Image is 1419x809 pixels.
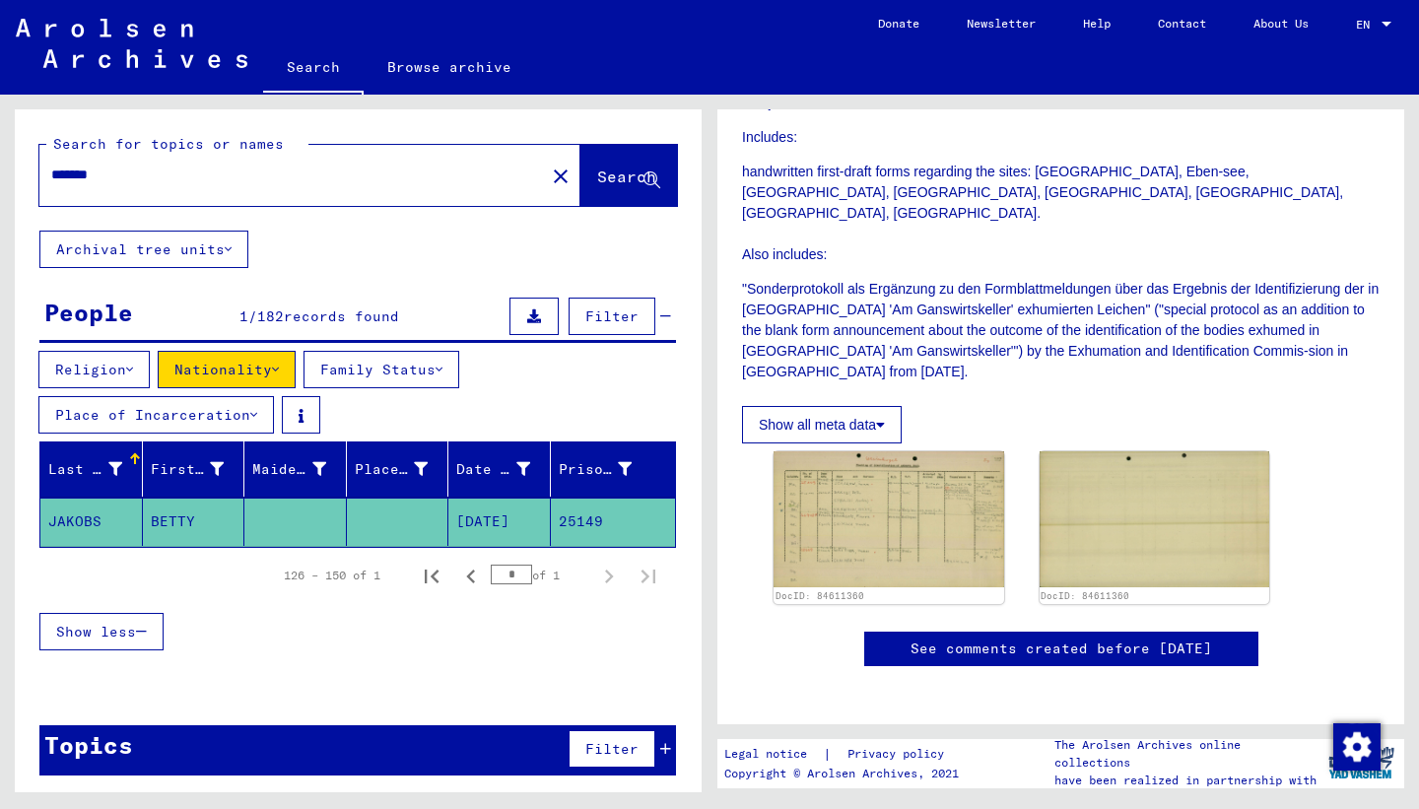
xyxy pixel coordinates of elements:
[48,453,147,485] div: Last Name
[724,765,968,782] p: Copyright © Arolsen Archives, 2021
[263,43,364,95] a: Search
[38,396,274,434] button: Place of Incarceration
[541,156,580,195] button: Clear
[252,459,326,480] div: Maiden Name
[44,727,133,763] div: Topics
[911,639,1212,659] a: See comments created before [DATE]
[284,307,399,325] span: records found
[39,231,248,268] button: Archival tree units
[39,613,164,650] button: Show less
[347,441,449,497] mat-header-cell: Place of Birth
[451,556,491,595] button: Previous page
[456,459,530,480] div: Date of Birth
[44,295,133,330] div: People
[585,740,639,758] span: Filter
[776,590,864,601] a: DocID: 84611360
[580,145,677,206] button: Search
[742,127,1380,148] p: Includes:
[16,19,247,68] img: Arolsen_neg.svg
[143,441,245,497] mat-header-cell: First Name
[724,744,823,765] a: Legal notice
[151,453,249,485] div: First Name
[48,459,122,480] div: Last Name
[629,556,668,595] button: Last page
[456,453,555,485] div: Date of Birth
[56,623,136,640] span: Show less
[774,451,1004,587] img: 001.jpg
[40,498,143,546] mat-cell: JAKOBS
[551,498,676,546] mat-cell: 25149
[832,744,968,765] a: Privacy policy
[1054,736,1318,772] p: The Arolsen Archives online collections
[742,162,1380,265] p: handwritten first-draft forms regarding the sites: [GEOGRAPHIC_DATA], Eben-see, [GEOGRAPHIC_DATA]...
[1356,18,1378,32] span: EN
[40,441,143,497] mat-header-cell: Last Name
[248,307,257,325] span: /
[143,498,245,546] mat-cell: BETTY
[355,453,453,485] div: Place of Birth
[1324,738,1398,787] img: yv_logo.png
[569,298,655,335] button: Filter
[252,453,351,485] div: Maiden Name
[549,165,573,188] mat-icon: close
[559,453,657,485] div: Prisoner #
[589,556,629,595] button: Next page
[1054,772,1318,789] p: have been realized in partnership with
[38,351,150,388] button: Religion
[585,307,639,325] span: Filter
[257,307,284,325] span: 182
[569,730,655,768] button: Filter
[742,406,902,443] button: Show all meta data
[151,459,225,480] div: First Name
[364,43,535,91] a: Browse archive
[284,567,380,584] div: 126 – 150 of 1
[244,441,347,497] mat-header-cell: Maiden Name
[1040,451,1270,586] img: 002.jpg
[559,459,633,480] div: Prisoner #
[412,556,451,595] button: First page
[491,566,589,584] div: of 1
[53,135,284,153] mat-label: Search for topics or names
[158,351,296,388] button: Nationality
[1041,590,1129,601] a: DocID: 84611360
[448,441,551,497] mat-header-cell: Date of Birth
[724,744,968,765] div: |
[448,498,551,546] mat-cell: [DATE]
[1333,723,1381,771] img: Change consent
[304,351,459,388] button: Family Status
[551,441,676,497] mat-header-cell: Prisoner #
[742,279,1380,382] p: "Sonderprotokoll als Ergänzung zu den Formblattmeldungen über das Ergebnis der Identifizierung de...
[597,167,656,186] span: Search
[355,459,429,480] div: Place of Birth
[239,307,248,325] span: 1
